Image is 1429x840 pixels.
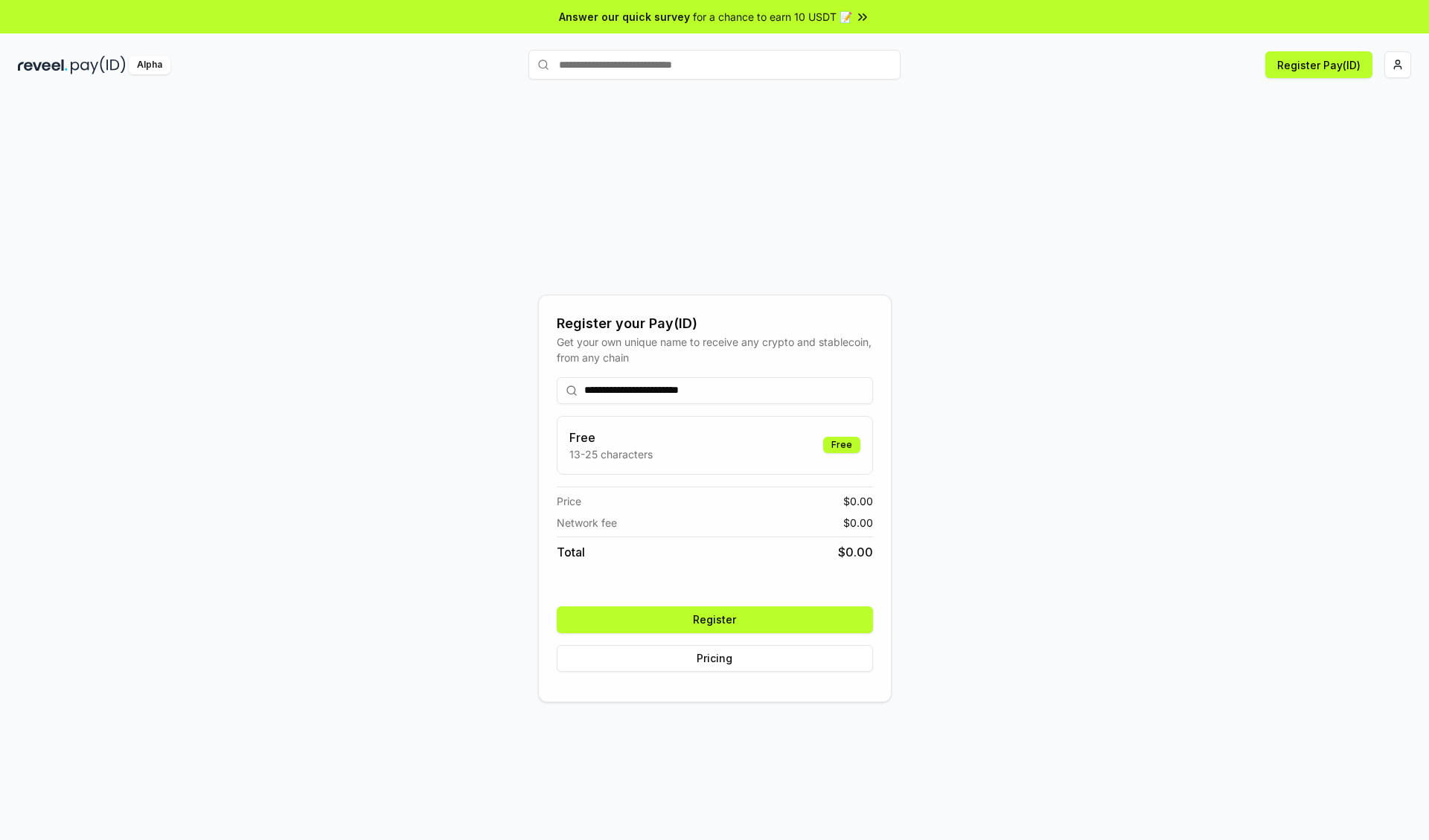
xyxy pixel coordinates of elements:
[838,543,873,561] span: $ 0.00
[557,515,617,530] span: Network fee
[1265,51,1372,78] button: Register Pay(ID)
[557,493,581,509] span: Price
[569,429,653,446] h3: Free
[557,334,873,365] div: Get your own unique name to receive any crypto and stablecoin, from any chain
[823,437,860,453] div: Free
[557,645,873,672] button: Pricing
[569,446,653,462] p: 13-25 characters
[557,543,585,561] span: Total
[18,56,68,74] img: reveel_dark
[129,56,170,74] div: Alpha
[557,313,873,334] div: Register your Pay(ID)
[557,606,873,633] button: Register
[559,9,690,25] span: Answer our quick survey
[843,515,873,530] span: $ 0.00
[843,493,873,509] span: $ 0.00
[693,9,852,25] span: for a chance to earn 10 USDT 📝
[71,56,126,74] img: pay_id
